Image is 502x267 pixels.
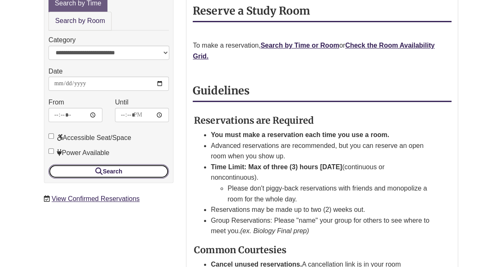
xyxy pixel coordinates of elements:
a: Search by Room [48,12,112,31]
strong: You must make a reservation each time you use a room. [211,131,389,138]
p: To make a reservation, or [193,40,451,61]
label: From [48,97,64,108]
em: (ex. Biology Final prep) [240,227,309,234]
label: Category [48,35,76,46]
label: Date [48,66,63,77]
label: Until [115,97,128,108]
label: Accessible Seat/Space [48,132,131,143]
strong: Reservations are Required [194,114,313,126]
label: Power Available [48,147,110,158]
li: Advanced reservations are recommended, but you can reserve an open room when you show up. [211,140,431,162]
a: Check the Room Availability Grid. [193,42,434,60]
strong: Reserve a Study Room [193,4,310,18]
input: Accessible Seat/Space [48,133,54,139]
a: View Confirmed Reservations [52,195,140,202]
strong: Common Courtesies [194,244,286,256]
li: Group Reservations: Please "name" your group for others to see where to meet you. [211,215,431,236]
a: Search by Time or Room [260,42,339,49]
li: Reservations may be made up to two (2) weeks out. [211,204,431,215]
li: (continuous or noncontinuous). [211,162,431,204]
strong: Guidelines [193,84,249,97]
li: Please don't piggy-back reservations with friends and monopolize a room for the whole day. [227,183,431,204]
button: Search [48,164,169,178]
input: Power Available [48,148,54,154]
strong: Time Limit: Max of three (3) hours [DATE] [211,163,342,170]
